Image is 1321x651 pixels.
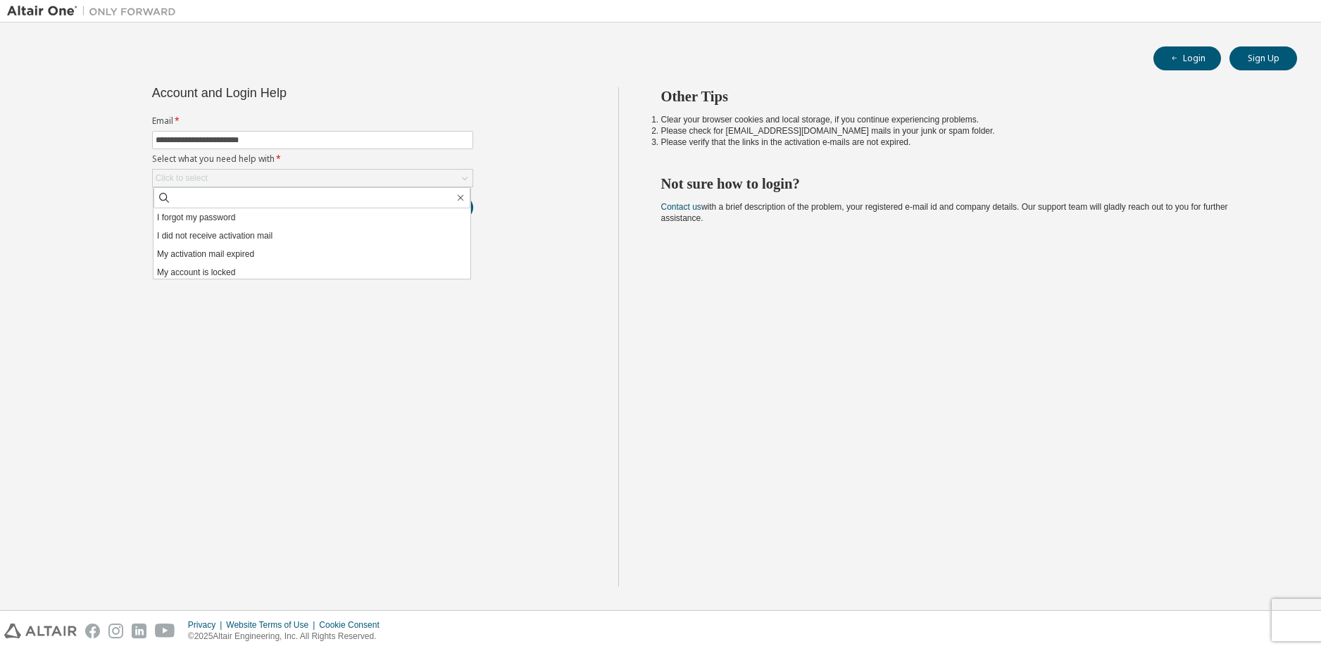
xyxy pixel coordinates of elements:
[188,631,388,643] p: © 2025 Altair Engineering, Inc. All Rights Reserved.
[155,624,175,638] img: youtube.svg
[132,624,146,638] img: linkedin.svg
[188,619,226,631] div: Privacy
[661,175,1272,193] h2: Not sure how to login?
[661,114,1272,125] li: Clear your browser cookies and local storage, if you continue experiencing problems.
[661,125,1272,137] li: Please check for [EMAIL_ADDRESS][DOMAIN_NAME] mails in your junk or spam folder.
[156,172,208,184] div: Click to select
[1153,46,1221,70] button: Login
[152,115,473,127] label: Email
[1229,46,1297,70] button: Sign Up
[152,153,473,165] label: Select what you need help with
[661,87,1272,106] h2: Other Tips
[85,624,100,638] img: facebook.svg
[154,208,470,227] li: I forgot my password
[7,4,183,18] img: Altair One
[661,137,1272,148] li: Please verify that the links in the activation e-mails are not expired.
[661,202,701,212] a: Contact us
[152,87,409,99] div: Account and Login Help
[661,202,1228,223] span: with a brief description of the problem, your registered e-mail id and company details. Our suppo...
[4,624,77,638] img: altair_logo.svg
[108,624,123,638] img: instagram.svg
[153,170,472,187] div: Click to select
[319,619,387,631] div: Cookie Consent
[226,619,319,631] div: Website Terms of Use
